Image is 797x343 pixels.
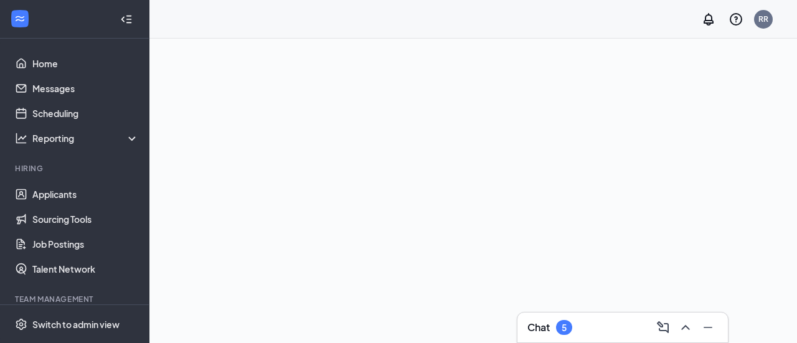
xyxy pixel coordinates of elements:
[32,132,139,144] div: Reporting
[15,132,27,144] svg: Analysis
[676,317,696,337] button: ChevronUp
[758,14,768,24] div: RR
[700,320,715,335] svg: Minimize
[32,182,139,207] a: Applicants
[32,318,120,331] div: Switch to admin view
[15,294,136,304] div: Team Management
[653,317,673,337] button: ComposeMessage
[656,320,671,335] svg: ComposeMessage
[15,318,27,331] svg: Settings
[32,232,139,256] a: Job Postings
[729,12,743,27] svg: QuestionInfo
[120,13,133,26] svg: Collapse
[32,51,139,76] a: Home
[15,163,136,174] div: Hiring
[562,322,567,333] div: 5
[32,76,139,101] a: Messages
[32,101,139,126] a: Scheduling
[698,317,718,337] button: Minimize
[32,256,139,281] a: Talent Network
[701,12,716,27] svg: Notifications
[527,321,550,334] h3: Chat
[678,320,693,335] svg: ChevronUp
[14,12,26,25] svg: WorkstreamLogo
[32,207,139,232] a: Sourcing Tools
